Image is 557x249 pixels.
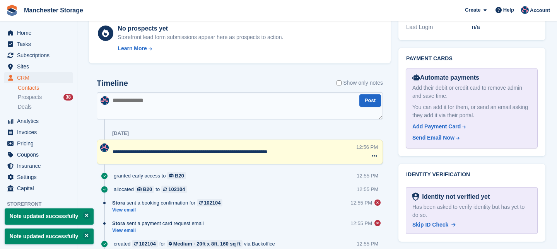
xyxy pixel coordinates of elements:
div: 102104 [139,240,155,247]
a: Skip ID Check [412,221,456,229]
a: Medium - 20ft x 8ft, 160 sq ft [167,240,243,247]
a: menu [4,183,73,194]
a: menu [4,149,73,160]
span: Settings [17,172,63,182]
a: menu [4,172,73,182]
a: menu [4,50,73,61]
h2: Identity verification [406,172,538,178]
div: n/a [472,23,538,32]
div: created for via Backoffice [112,240,279,247]
img: stora-icon-8386f47178a22dfd0bd8f6a31ec36ba5ce8667c1dd55bd0f319d3a0aa187defe.svg [6,5,18,16]
a: menu [4,61,73,72]
div: Has been asked to verify identity but has yet to do so. [412,203,531,219]
span: Skip ID Check [412,222,448,228]
div: Learn More [118,44,147,53]
span: CRM [17,72,63,83]
div: 12:55 PM [357,186,378,193]
h2: Timeline [97,79,128,88]
span: Analytics [17,116,63,126]
p: Note updated successfully [5,229,94,244]
span: Stora [112,220,125,227]
a: Prospects 38 [18,93,73,101]
a: B20 [135,186,154,193]
div: 102104 [204,199,220,206]
div: 12:55 PM [350,199,372,206]
a: Manchester Storage [21,4,86,17]
a: menu [4,72,73,83]
input: Show only notes [337,79,342,87]
div: B20 [143,186,152,193]
label: Show only notes [337,79,383,87]
div: Add their debit or credit card to remove admin and save time. [412,84,531,100]
a: menu [4,160,73,171]
span: Create [465,6,480,14]
div: 102104 [168,186,185,193]
div: [DATE] [112,130,129,136]
div: Last Login [406,23,472,32]
div: B20 [175,172,184,179]
span: Insurance [17,160,63,171]
span: Storefront [7,200,77,208]
div: 12:56 PM [356,143,378,151]
a: menu [4,138,73,149]
a: Learn More [118,44,283,53]
div: 38 [63,94,73,101]
a: 102104 [197,199,222,206]
span: Sites [17,61,63,72]
div: 12:55 PM [357,240,378,247]
div: 12:55 PM [350,220,372,227]
span: Prospects [18,94,42,101]
span: Stora [112,199,125,206]
div: granted early access to [112,172,190,179]
span: Coupons [17,149,63,160]
div: You can add it for them, or send an email asking they add it via their portal. [412,103,531,119]
a: Contacts [18,84,73,92]
div: Automate payments [412,73,531,82]
a: menu [4,39,73,49]
a: View email [112,207,226,213]
span: Home [17,27,63,38]
span: Subscriptions [17,50,63,61]
div: Storefront lead form submissions appear here as prospects to action. [118,33,283,41]
a: View email [112,227,208,234]
div: Identity not verified yet [419,192,490,201]
a: Deals [18,103,73,111]
a: 102104 [161,186,187,193]
div: 12:55 PM [357,172,378,179]
span: Tasks [17,39,63,49]
span: Account [530,7,550,14]
span: Invoices [17,127,63,138]
a: menu [4,116,73,126]
div: Send Email Now [412,134,454,142]
span: Help [503,6,514,14]
div: allocated to [112,186,191,193]
div: Add Payment Card [412,123,461,131]
a: Add Payment Card [412,123,528,131]
p: Note updated successfully [5,208,94,224]
a: menu [4,127,73,138]
span: Pricing [17,138,63,149]
img: Identity Verification Ready [412,193,419,201]
h2: Payment cards [406,56,538,62]
a: menu [4,210,73,221]
button: Post [359,94,381,107]
div: sent a payment card request email [112,220,208,227]
a: menu [4,27,73,38]
span: Deals [18,103,32,111]
a: B20 [167,172,186,179]
span: Capital [17,183,63,194]
div: sent a booking confirmation for [112,199,226,206]
a: 102104 [132,240,157,247]
div: No prospects yet [118,24,283,33]
div: Medium - 20ft x 8ft, 160 sq ft [173,240,241,247]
